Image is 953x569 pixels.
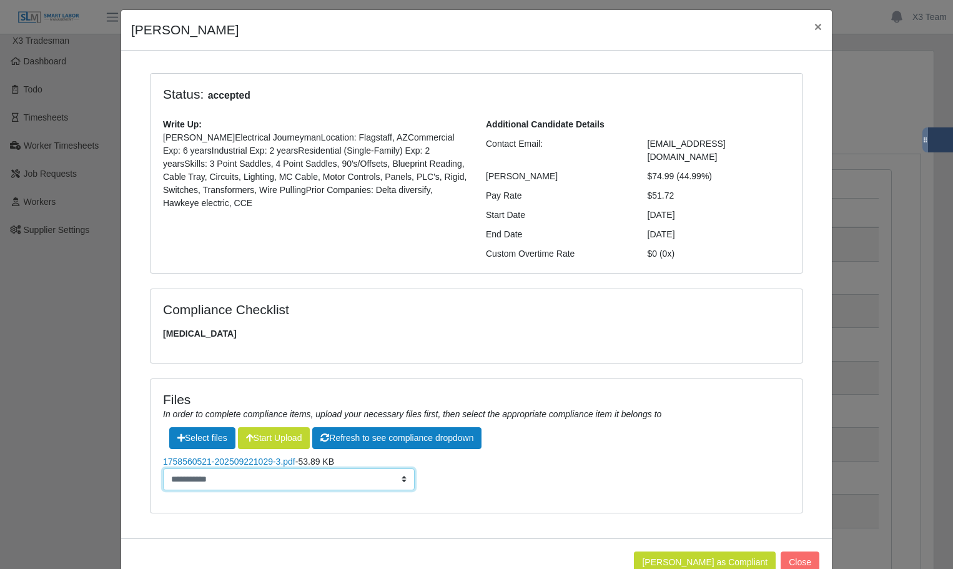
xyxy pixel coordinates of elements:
[477,170,638,183] div: [PERSON_NAME]
[477,228,638,241] div: End Date
[648,249,675,259] span: $0 (0x)
[238,427,310,449] button: Start Upload
[477,247,638,260] div: Custom Overtime Rate
[163,392,790,407] h4: Files
[163,302,575,317] h4: Compliance Checklist
[804,10,832,43] button: Close
[477,209,638,222] div: Start Date
[131,20,239,40] h4: [PERSON_NAME]
[204,88,254,103] span: accepted
[638,170,800,183] div: $74.99 (44.99%)
[638,209,800,222] div: [DATE]
[163,131,467,210] p: [PERSON_NAME]Electrical JourneymanLocation: Flagstaff, AZCommercial Exp: 6 yearsIndustrial Exp: 2...
[648,229,675,239] span: [DATE]
[163,327,790,340] span: [MEDICAL_DATA]
[486,119,605,129] b: Additional Candidate Details
[298,457,334,467] span: 53.89 KB
[163,457,295,467] a: 1758560521-202509221029-3.pdf
[312,427,481,449] button: Refresh to see compliance dropdown
[477,189,638,202] div: Pay Rate
[163,455,790,490] li: -
[638,189,800,202] div: $51.72
[477,137,638,164] div: Contact Email:
[163,409,661,419] i: In order to complete compliance items, upload your necessary files first, then select the appropr...
[169,427,235,449] span: Select files
[163,119,202,129] b: Write Up:
[648,139,726,162] span: [EMAIL_ADDRESS][DOMAIN_NAME]
[163,86,629,103] h4: Status:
